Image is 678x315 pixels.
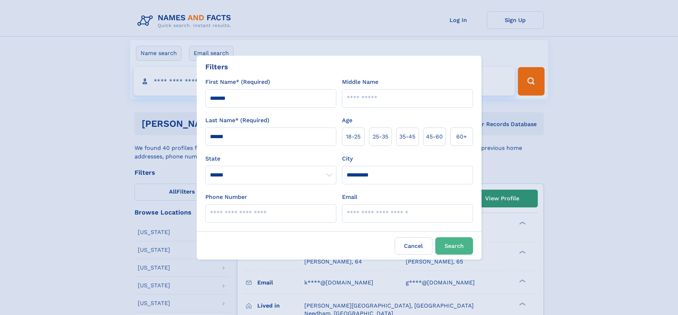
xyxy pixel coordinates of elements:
span: 25‑35 [373,132,388,141]
label: First Name* (Required) [205,78,270,86]
button: Search [435,237,473,255]
div: Filters [205,61,228,72]
label: Email [342,193,357,201]
label: Last Name* (Required) [205,116,269,125]
label: Age [342,116,352,125]
label: State [205,154,336,163]
label: Cancel [395,237,432,255]
span: 45‑60 [426,132,443,141]
span: 18‑25 [346,132,361,141]
label: City [342,154,353,163]
span: 60+ [456,132,467,141]
span: 35‑45 [399,132,415,141]
label: Phone Number [205,193,247,201]
label: Middle Name [342,78,378,86]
